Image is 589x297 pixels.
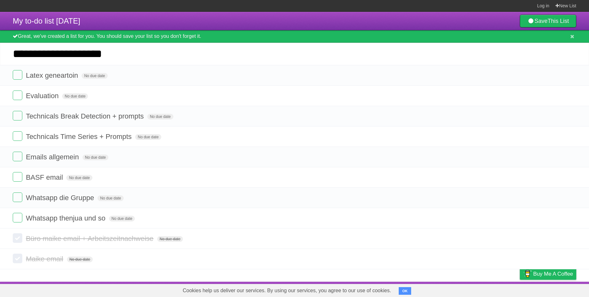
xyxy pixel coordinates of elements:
label: Done [13,233,22,243]
span: No due date [62,93,88,99]
span: Latex geneartoin [26,71,80,79]
span: Maike email [26,255,65,263]
span: Whatsapp die Gruppe [26,194,96,202]
a: About [435,283,448,295]
span: No due date [66,175,92,181]
a: Terms [490,283,504,295]
label: Done [13,70,22,80]
label: Done [13,152,22,161]
label: Done [13,131,22,141]
span: Emails allgemein [26,153,80,161]
span: My to-do list [DATE] [13,17,80,25]
button: OK [399,287,411,295]
a: SaveThis List [520,15,576,27]
span: Buy me a coffee [533,268,573,279]
span: Whatsapp thenjua und so [26,214,107,222]
b: This List [548,18,569,24]
label: Done [13,172,22,182]
span: No due date [83,155,108,160]
a: Privacy [512,283,528,295]
span: BASF email [26,173,64,181]
span: No due date [67,257,93,262]
span: No due date [147,114,173,120]
span: No due date [109,216,135,221]
span: Cookies help us deliver our services. By using our services, you agree to our use of cookies. [176,284,397,297]
label: Done [13,213,22,222]
a: Developers [456,283,482,295]
span: No due date [135,134,161,140]
a: Suggest a feature [536,283,576,295]
span: No due date [157,236,183,242]
label: Done [13,254,22,263]
span: No due date [82,73,107,79]
span: Technicals Break Detection + prompts [26,112,145,120]
label: Done [13,111,22,120]
img: Buy me a coffee [523,268,532,279]
span: Technicals Time Series + Prompts [26,133,133,141]
span: Büro maike email + Arbeitszeitnachweise [26,235,155,243]
a: Buy me a coffee [520,268,576,280]
span: Evaluation [26,92,60,100]
span: No due date [98,195,123,201]
label: Done [13,192,22,202]
label: Done [13,91,22,100]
